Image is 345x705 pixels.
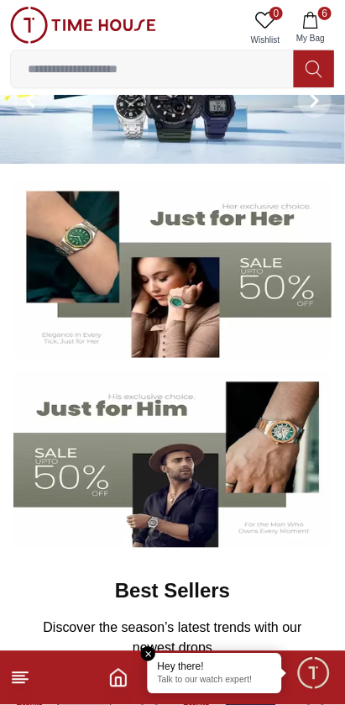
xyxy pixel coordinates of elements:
[158,676,272,687] p: Talk to our watch expert!
[115,578,230,605] h2: Best Sellers
[290,32,332,45] span: My Bag
[141,647,156,662] em: Close tooltip
[13,181,332,358] img: Women's Watches Banner
[158,660,272,674] div: Hey there!
[295,655,332,692] div: Chat Widget
[244,7,286,50] a: 0Wishlist
[244,34,286,46] span: Wishlist
[13,371,332,549] img: Men's Watches Banner
[318,7,332,20] span: 6
[10,7,156,44] img: ...
[286,7,335,50] button: 6My Bag
[269,7,283,20] span: 0
[108,668,128,688] a: Home
[24,618,321,659] p: Discover the season’s latest trends with our newest drops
